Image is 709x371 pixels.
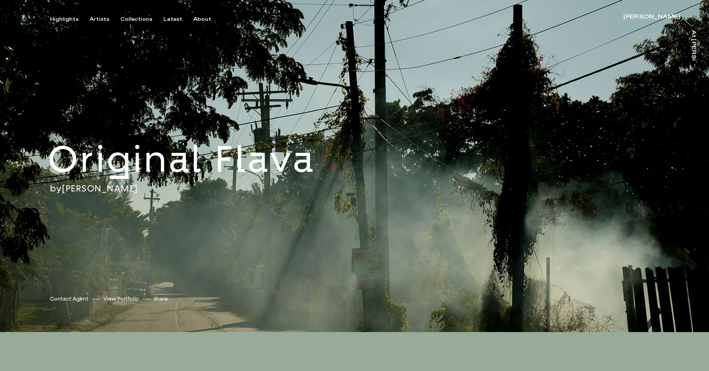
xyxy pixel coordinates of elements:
div: Artists [90,16,109,23]
button: About [193,16,222,23]
button: Artists [90,16,120,23]
a: Contact Agent [50,295,89,303]
a: At [PERSON_NAME] [689,30,696,60]
div: About [193,16,211,23]
div: Latest [163,16,182,23]
h2: Original Flava [48,137,366,183]
button: Share [154,294,168,304]
div: At [PERSON_NAME] [690,30,696,96]
span: by [50,183,62,194]
button: Highlights [50,16,90,23]
a: View Portfolio [103,295,139,303]
div: Collections [120,16,152,23]
a: [PERSON_NAME] [62,183,138,194]
button: Collections [120,16,163,23]
button: Latest [163,16,193,23]
div: Highlights [50,16,79,23]
a: [PERSON_NAME] [623,14,680,22]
